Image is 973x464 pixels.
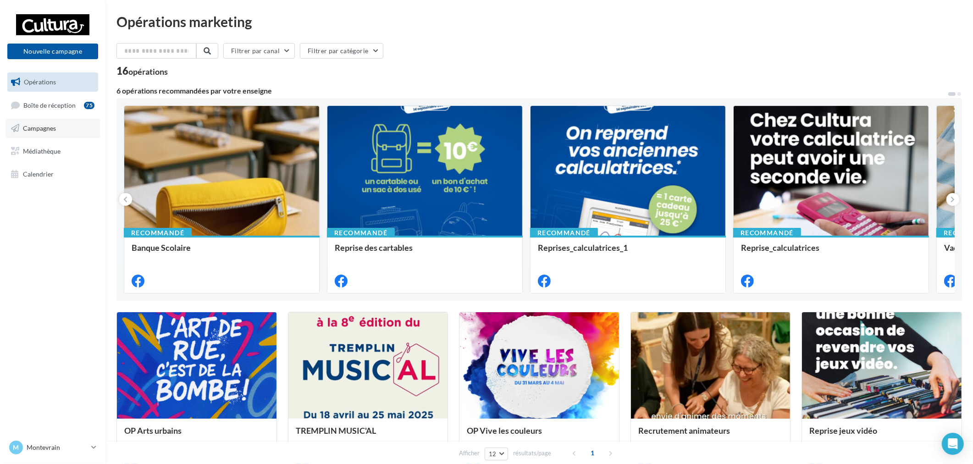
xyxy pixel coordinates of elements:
span: Opérations [24,78,56,86]
div: Recommandé [530,228,598,238]
div: Recommandé [733,228,801,238]
div: Open Intercom Messenger [942,433,964,455]
div: Recommandé [124,228,192,238]
a: Boîte de réception75 [6,95,100,115]
div: 6 opérations recommandées par votre enseigne [116,87,947,94]
span: Reprise_calculatrices [741,243,819,253]
a: Campagnes [6,119,100,138]
button: Filtrer par canal [223,43,295,59]
span: Reprises_calculatrices_1 [538,243,628,253]
span: 12 [489,450,497,458]
span: Campagnes [23,124,56,132]
button: Filtrer par catégorie [300,43,383,59]
span: Calendrier [23,170,54,177]
span: résultats/page [513,449,551,458]
span: Reprise jeux vidéo [809,425,877,436]
span: OP Vive les couleurs [467,425,542,436]
a: Calendrier [6,165,100,184]
span: Banque Scolaire [132,243,191,253]
div: 16 [116,66,168,76]
span: Boîte de réception [23,101,76,109]
div: opérations [128,67,168,76]
div: Recommandé [327,228,395,238]
span: Recrutement animateurs [638,425,730,436]
span: OP Arts urbains [124,425,182,436]
span: TREMPLIN MUSIC'AL [296,425,376,436]
a: Médiathèque [6,142,100,161]
span: Reprise des cartables [335,243,413,253]
span: 1 [585,446,600,460]
button: Nouvelle campagne [7,44,98,59]
a: M Montevrain [7,439,98,456]
div: 75 [84,102,94,109]
p: Montevrain [27,443,88,452]
span: Afficher [459,449,480,458]
button: 12 [485,447,508,460]
a: Opérations [6,72,100,92]
span: Médiathèque [23,147,61,155]
span: M [13,443,19,452]
div: Opérations marketing [116,15,962,28]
